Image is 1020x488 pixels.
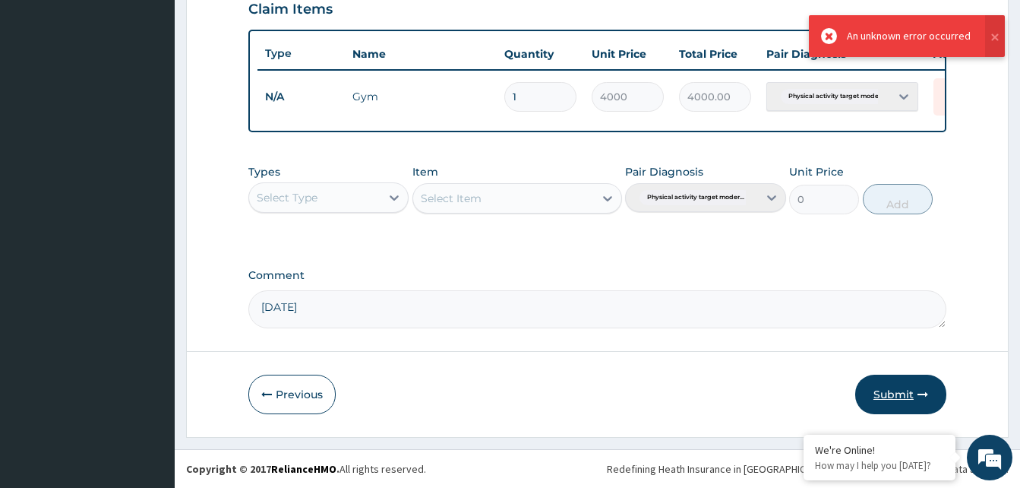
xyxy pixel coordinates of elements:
img: d_794563401_company_1708531726252_794563401 [28,76,62,114]
label: Comment [248,269,946,282]
th: Unit Price [584,39,671,69]
th: Total Price [671,39,759,69]
td: Gym [345,81,497,112]
th: Name [345,39,497,69]
textarea: Type your message and hit 'Enter' [8,326,289,379]
div: An unknown error occurred [847,28,971,44]
button: Submit [855,375,946,414]
footer: All rights reserved. [175,449,1020,488]
p: How may I help you today? [815,459,944,472]
div: Chat with us now [79,85,255,105]
span: We're online! [88,147,210,300]
label: Pair Diagnosis [625,164,703,179]
label: Types [248,166,280,179]
div: Redefining Heath Insurance in [GEOGRAPHIC_DATA] using Telemedicine and Data Science! [607,461,1009,477]
div: We're Online! [815,443,944,457]
label: Item [412,164,438,179]
label: Unit Price [789,164,844,179]
th: Quantity [497,39,584,69]
th: Pair Diagnosis [759,39,926,69]
div: Select Type [257,190,317,205]
td: N/A [257,83,345,111]
button: Previous [248,375,336,414]
div: Minimize live chat window [249,8,286,44]
th: Type [257,40,345,68]
a: RelianceHMO [271,462,336,476]
h3: Claim Items [248,2,333,18]
button: Add [863,184,933,214]
strong: Copyright © 2017 . [186,462,339,476]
